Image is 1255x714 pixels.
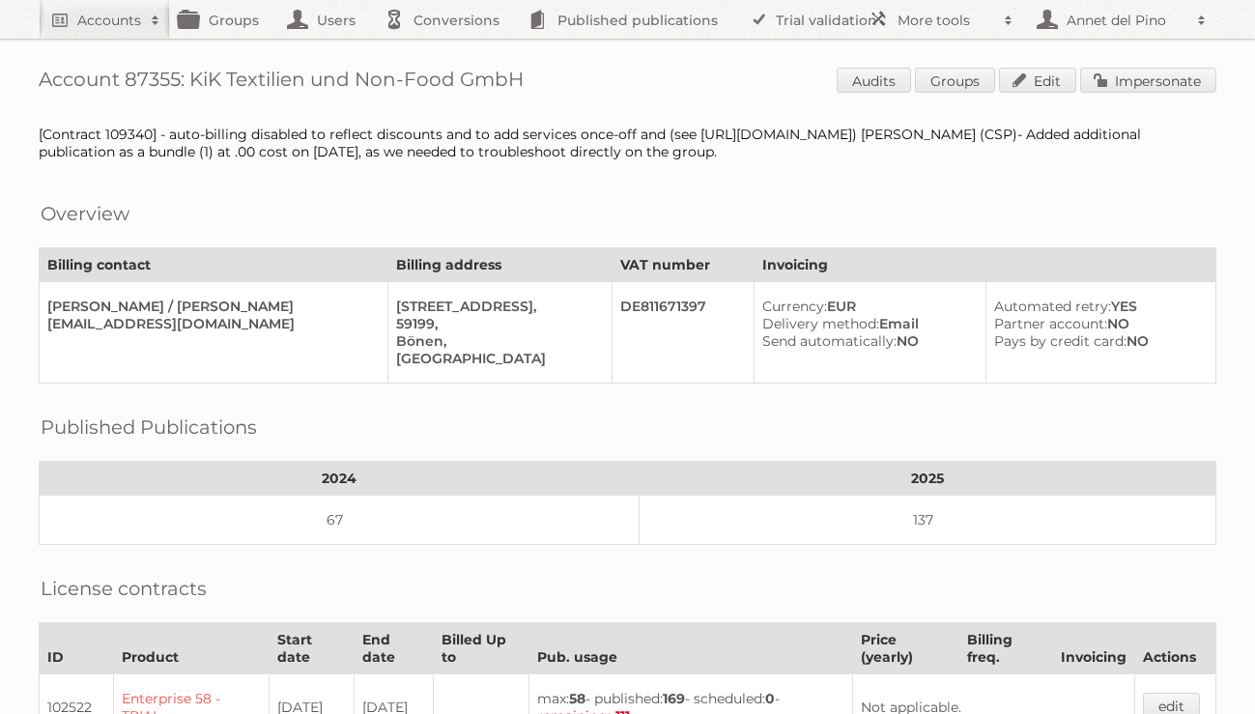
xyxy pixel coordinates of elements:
strong: 0 [765,690,775,707]
th: Actions [1134,623,1215,674]
a: Audits [837,68,911,93]
div: [Contract 109340] - auto-billing disabled to reflect discounts and to add services once-off and (... [39,126,1216,160]
span: Pays by credit card: [994,332,1127,350]
span: Delivery method: [762,315,879,332]
td: DE811671397 [612,282,754,384]
th: ID [40,623,114,674]
th: Billed Up to [434,623,528,674]
span: Currency: [762,298,827,315]
th: Price (yearly) [853,623,959,674]
th: Billing address [388,248,613,282]
span: Send automatically: [762,332,897,350]
h2: More tools [898,11,994,30]
th: Pub. usage [528,623,853,674]
a: Edit [999,68,1076,93]
th: Invoicing [754,248,1215,282]
div: [PERSON_NAME] / [PERSON_NAME] [47,298,372,315]
div: Email [762,315,971,332]
span: Automated retry: [994,298,1111,315]
strong: 169 [663,690,685,707]
h2: License contracts [41,574,207,603]
h2: Accounts [77,11,141,30]
div: [EMAIL_ADDRESS][DOMAIN_NAME] [47,315,372,332]
th: 2025 [639,462,1215,496]
th: Product [114,623,270,674]
td: 137 [639,496,1215,545]
div: Bönen, [396,332,596,350]
div: NO [994,315,1200,332]
h1: Account 87355: KiK Textilien und Non-Food GmbH [39,68,1216,97]
div: NO [994,332,1200,350]
td: 67 [40,496,640,545]
div: 59199, [396,315,596,332]
th: Billing contact [40,248,388,282]
div: NO [762,332,971,350]
strong: 58 [569,690,585,707]
h2: Annet del Pino [1062,11,1187,30]
div: EUR [762,298,971,315]
th: 2024 [40,462,640,496]
h2: Overview [41,199,129,228]
div: [STREET_ADDRESS], [396,298,596,315]
th: VAT number [612,248,754,282]
div: [GEOGRAPHIC_DATA] [396,350,596,367]
span: Partner account: [994,315,1107,332]
th: Invoicing [1052,623,1134,674]
h2: Published Publications [41,413,257,442]
a: Groups [915,68,995,93]
th: Billing freq. [959,623,1053,674]
th: End date [354,623,433,674]
a: Impersonate [1080,68,1216,93]
div: YES [994,298,1200,315]
th: Start date [269,623,354,674]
